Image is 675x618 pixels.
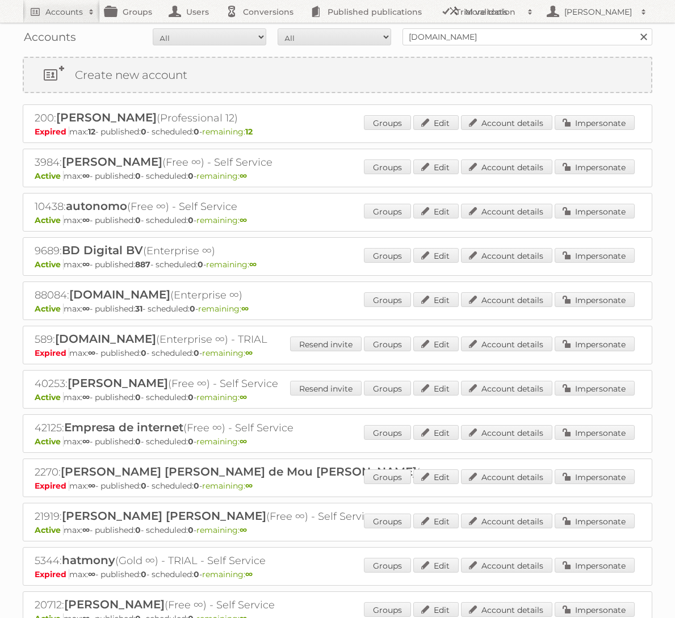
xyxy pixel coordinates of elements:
[413,514,459,528] a: Edit
[135,392,141,402] strong: 0
[555,337,635,351] a: Impersonate
[190,304,195,314] strong: 0
[188,436,194,447] strong: 0
[82,171,90,181] strong: ∞
[35,288,432,302] h2: 88084: (Enterprise ∞)
[62,509,266,523] span: [PERSON_NAME] [PERSON_NAME]
[194,481,199,491] strong: 0
[35,171,64,181] span: Active
[35,348,640,358] p: max: - published: - scheduled: -
[364,115,411,130] a: Groups
[35,127,69,137] span: Expired
[82,215,90,225] strong: ∞
[24,58,651,92] a: Create new account
[461,558,552,573] a: Account details
[465,6,522,18] h2: More tools
[188,392,194,402] strong: 0
[555,602,635,617] a: Impersonate
[61,465,417,478] span: [PERSON_NAME] [PERSON_NAME] de Mou [PERSON_NAME]
[245,348,253,358] strong: ∞
[35,481,640,491] p: max: - published: - scheduled: -
[35,259,64,270] span: Active
[561,6,635,18] h2: [PERSON_NAME]
[88,127,95,137] strong: 12
[35,569,640,579] p: max: - published: - scheduled: -
[82,392,90,402] strong: ∞
[245,481,253,491] strong: ∞
[62,553,115,567] span: hatmony
[35,171,640,181] p: max: - published: - scheduled: -
[196,215,247,225] span: remaining:
[413,292,459,307] a: Edit
[35,111,432,125] h2: 200: (Professional 12)
[35,243,432,258] h2: 9689: (Enterprise ∞)
[364,159,411,174] a: Groups
[364,469,411,484] a: Groups
[141,348,146,358] strong: 0
[196,171,247,181] span: remaining:
[194,127,199,137] strong: 0
[364,425,411,440] a: Groups
[413,469,459,484] a: Edit
[555,292,635,307] a: Impersonate
[364,558,411,573] a: Groups
[35,215,640,225] p: max: - published: - scheduled: -
[35,421,432,435] h2: 42125: (Free ∞) - Self Service
[135,215,141,225] strong: 0
[461,602,552,617] a: Account details
[35,553,432,568] h2: 5344: (Gold ∞) - TRIAL - Self Service
[241,304,249,314] strong: ∞
[88,569,95,579] strong: ∞
[413,425,459,440] a: Edit
[461,159,552,174] a: Account details
[413,248,459,263] a: Edit
[82,304,90,314] strong: ∞
[364,381,411,396] a: Groups
[202,481,253,491] span: remaining:
[196,392,247,402] span: remaining:
[135,436,141,447] strong: 0
[364,204,411,218] a: Groups
[35,304,64,314] span: Active
[413,381,459,396] a: Edit
[555,381,635,396] a: Impersonate
[290,337,362,351] a: Resend invite
[35,392,640,402] p: max: - published: - scheduled: -
[35,215,64,225] span: Active
[555,115,635,130] a: Impersonate
[245,569,253,579] strong: ∞
[188,215,194,225] strong: 0
[461,381,552,396] a: Account details
[555,514,635,528] a: Impersonate
[196,436,247,447] span: remaining:
[35,304,640,314] p: max: - published: - scheduled: -
[364,337,411,351] a: Groups
[555,204,635,218] a: Impersonate
[555,469,635,484] a: Impersonate
[88,481,95,491] strong: ∞
[240,525,247,535] strong: ∞
[141,569,146,579] strong: 0
[82,436,90,447] strong: ∞
[35,509,432,524] h2: 21919: (Free ∞) - Self Service
[35,392,64,402] span: Active
[413,558,459,573] a: Edit
[364,514,411,528] a: Groups
[82,525,90,535] strong: ∞
[240,171,247,181] strong: ∞
[45,6,83,18] h2: Accounts
[35,525,64,535] span: Active
[413,159,459,174] a: Edit
[35,199,432,214] h2: 10438: (Free ∞) - Self Service
[461,514,552,528] a: Account details
[135,304,142,314] strong: 31
[135,171,141,181] strong: 0
[35,127,640,137] p: max: - published: - scheduled: -
[240,392,247,402] strong: ∞
[461,425,552,440] a: Account details
[413,602,459,617] a: Edit
[202,569,253,579] span: remaining:
[240,215,247,225] strong: ∞
[88,348,95,358] strong: ∞
[364,292,411,307] a: Groups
